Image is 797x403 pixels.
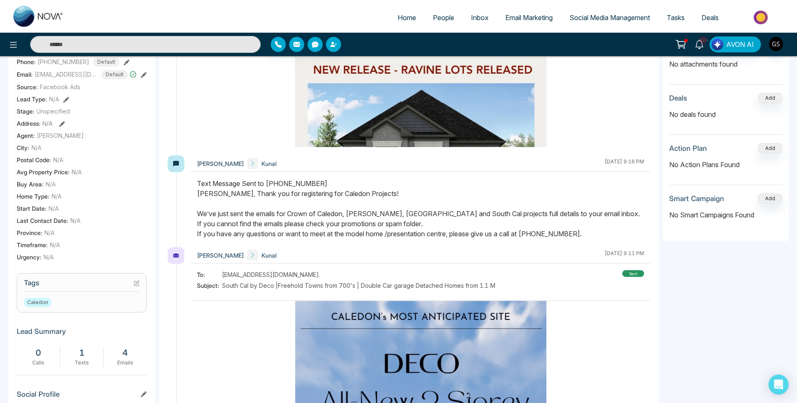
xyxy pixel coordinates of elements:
[699,36,707,44] span: 10+
[35,70,98,79] span: [EMAIL_ADDRESS][DOMAIN_NAME]
[17,119,53,128] span: Address:
[689,36,709,51] a: 10+
[17,228,42,237] span: Province :
[605,158,644,169] div: [DATE] 9:16 PM
[17,390,147,403] h3: Social Profile
[669,109,782,119] p: No deals found
[17,131,35,140] span: Agent:
[693,10,727,26] a: Deals
[769,37,783,51] img: User Avatar
[24,298,52,307] span: Caledon
[42,120,53,127] span: N/A
[17,327,147,340] h3: Lead Summary
[17,143,29,152] span: City :
[497,10,561,26] a: Email Marketing
[65,359,99,367] div: Texts
[108,346,142,359] div: 4
[669,210,782,220] p: No Smart Campaigns Found
[70,216,80,225] span: N/A
[726,39,754,49] span: AVON AI
[49,95,59,103] span: N/A
[197,251,244,260] span: [PERSON_NAME]
[463,10,497,26] a: Inbox
[17,204,47,213] span: Start Date :
[669,53,782,69] p: No attachments found
[40,83,80,91] span: Facebook Ads
[197,281,222,290] span: Subject:
[605,250,644,261] div: [DATE] 9:11 PM
[17,253,41,261] span: Urgency :
[17,107,34,116] span: Stage:
[569,13,650,22] span: Social Media Management
[669,94,687,102] h3: Deals
[17,216,68,225] span: Last Contact Date :
[389,10,424,26] a: Home
[17,70,33,79] span: Email:
[17,168,70,176] span: Avg Property Price :
[758,143,782,153] button: Add
[17,192,49,201] span: Home Type :
[31,143,41,152] span: N/A
[622,270,644,277] div: sent
[44,253,54,261] span: N/A
[101,70,128,79] span: Default
[471,13,489,22] span: Inbox
[13,6,64,27] img: Nova CRM Logo
[731,8,792,27] img: Market-place.gif
[37,131,84,140] span: [PERSON_NAME]
[667,13,685,22] span: Tasks
[197,159,244,168] span: [PERSON_NAME]
[222,270,319,279] span: [EMAIL_ADDRESS][DOMAIN_NAME]
[505,13,553,22] span: Email Marketing
[669,160,782,170] p: No Action Plans Found
[424,10,463,26] a: People
[65,346,99,359] div: 1
[398,13,416,22] span: Home
[709,36,761,52] button: AVON AI
[52,192,62,201] span: N/A
[17,240,48,249] span: Timeframe :
[21,346,56,359] div: 0
[17,83,38,91] span: Source:
[261,159,277,168] span: Kunal
[24,279,140,292] h3: Tags
[108,359,142,367] div: Emails
[44,228,54,237] span: N/A
[17,57,36,66] span: Phone:
[222,281,495,290] span: South Cal by Deco |Freehold Towns from 700's | Double Car garage Detached Homes from 1.1 M
[93,57,119,67] span: Default
[53,155,63,164] span: N/A
[433,13,454,22] span: People
[38,57,89,66] span: [PHONE_NUMBER]
[758,194,782,204] button: Add
[669,144,707,152] h3: Action Plan
[769,375,789,395] div: Open Intercom Messenger
[46,180,56,189] span: N/A
[21,359,56,367] div: Calls
[669,194,724,203] h3: Smart Campaign
[758,93,782,103] button: Add
[49,204,59,213] span: N/A
[561,10,658,26] a: Social Media Management
[17,95,47,103] span: Lead Type:
[72,168,82,176] span: N/A
[261,251,277,260] span: Kunal
[658,10,693,26] a: Tasks
[50,240,60,249] span: N/A
[701,13,719,22] span: Deals
[17,155,51,164] span: Postal Code :
[17,180,44,189] span: Buy Area :
[712,39,723,50] img: Lead Flow
[197,270,222,279] span: To:
[36,107,70,116] span: Unspecified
